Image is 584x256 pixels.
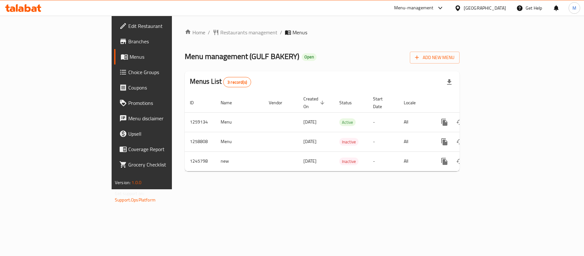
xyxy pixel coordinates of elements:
span: ID [190,99,202,107]
span: Menus [292,29,307,36]
span: 1.0.0 [131,178,141,187]
span: Menu disclaimer [128,115,204,122]
span: Coverage Report [128,145,204,153]
button: Change Status [452,154,468,169]
nav: breadcrumb [185,29,460,36]
button: more [437,115,452,130]
span: Promotions [128,99,204,107]
span: Branches [128,38,204,45]
table: enhanced table [185,93,504,171]
span: Inactive [339,138,359,146]
span: 3 record(s) [224,79,251,85]
span: Coupons [128,84,204,91]
li: / [280,29,282,36]
a: Branches [114,34,209,49]
span: Restaurants management [220,29,277,36]
a: Coverage Report [114,141,209,157]
span: Add New Menu [415,54,454,62]
td: - [368,132,399,151]
a: Restaurants management [213,29,277,36]
span: Inactive [339,158,359,165]
div: Total records count [223,77,251,87]
button: Add New Menu [410,52,460,64]
td: Menu [216,132,264,151]
button: more [437,134,452,149]
span: Name [221,99,240,107]
div: Menu-management [394,4,434,12]
a: Upsell [114,126,209,141]
span: Open [302,54,317,60]
span: Start Date [373,95,391,110]
span: Get support on: [115,189,144,198]
td: - [368,112,399,132]
a: Grocery Checklist [114,157,209,172]
td: - [368,151,399,171]
span: Upsell [128,130,204,138]
div: [GEOGRAPHIC_DATA] [464,4,506,12]
td: All [399,151,432,171]
span: Active [339,119,356,126]
span: Locale [404,99,424,107]
th: Actions [432,93,504,113]
div: Open [302,53,317,61]
span: [DATE] [303,137,317,146]
div: Export file [442,74,457,90]
button: Change Status [452,134,468,149]
td: All [399,132,432,151]
span: Menus [130,53,204,61]
span: Vendor [269,99,291,107]
div: Inactive [339,158,359,165]
button: more [437,154,452,169]
a: Support.OpsPlatform [115,196,156,204]
span: Created On [303,95,326,110]
span: [DATE] [303,118,317,126]
span: Edit Restaurant [128,22,204,30]
td: Menu [216,112,264,132]
span: Menu management ( GULF BAKERY ) [185,49,299,64]
a: Choice Groups [114,64,209,80]
a: Coupons [114,80,209,95]
h2: Menus List [190,77,251,87]
div: Active [339,118,356,126]
a: Menu disclaimer [114,111,209,126]
button: Change Status [452,115,468,130]
a: Edit Restaurant [114,18,209,34]
span: [DATE] [303,157,317,165]
a: Promotions [114,95,209,111]
a: Menus [114,49,209,64]
span: Grocery Checklist [128,161,204,168]
span: Status [339,99,360,107]
span: Version: [115,178,131,187]
span: Choice Groups [128,68,204,76]
td: All [399,112,432,132]
span: M [572,4,576,12]
td: new [216,151,264,171]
